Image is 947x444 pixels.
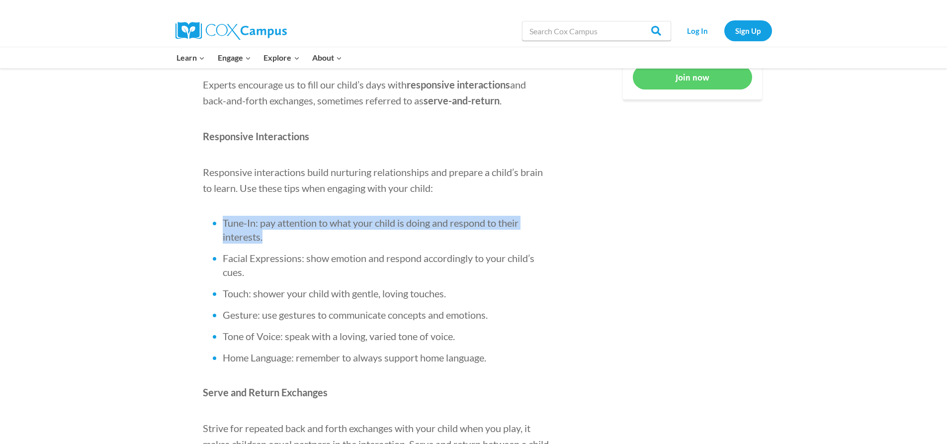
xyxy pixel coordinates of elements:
[424,94,500,106] strong: serve-and-return
[203,164,551,196] p: Responsive interactions build nurturing relationships and prepare a child’s brain to learn. Use t...
[223,216,551,244] li: Tune-In: pay attention to what your child is doing and respond to their interests.
[223,308,551,322] li: Gesture: use gestures to communicate concepts and emotions.
[175,22,287,40] img: Cox Campus
[676,20,772,41] nav: Secondary Navigation
[203,386,328,398] strong: Serve and Return Exchanges
[258,47,306,68] button: Child menu of Explore
[407,79,510,90] strong: responsive interactions
[676,20,719,41] a: Log In
[724,20,772,41] a: Sign Up
[223,351,551,364] li: Home Language: remember to always support home language.
[203,77,551,108] p: Experts encourage us to fill our child’s days with and back-and-forth exchanges, sometimes referr...
[171,47,212,68] button: Child menu of Learn
[211,47,258,68] button: Child menu of Engage
[223,286,551,300] li: Touch: shower your child with gentle, loving touches.
[223,329,551,343] li: Tone of Voice: speak with a loving, varied tone of voice.
[171,47,348,68] nav: Primary Navigation
[633,65,752,89] a: Join now
[306,47,348,68] button: Child menu of About
[522,21,671,41] input: Search Cox Campus
[223,251,551,279] li: Facial Expressions: show emotion and respond accordingly to your child’s cues.
[203,130,309,142] strong: Responsive Interactions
